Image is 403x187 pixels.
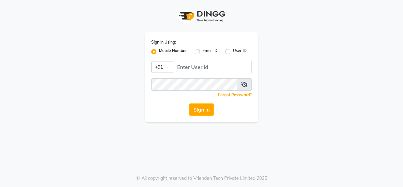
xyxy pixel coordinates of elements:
label: User ID [233,48,247,56]
button: Sign In [189,103,214,116]
input: Username [151,78,237,91]
label: Mobile Number [159,48,187,56]
img: logo1.svg [176,7,227,26]
input: Username [173,61,252,73]
label: Sign In Using: [151,39,176,45]
label: Email ID [202,48,217,56]
a: Forgot Password? [218,92,252,97]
